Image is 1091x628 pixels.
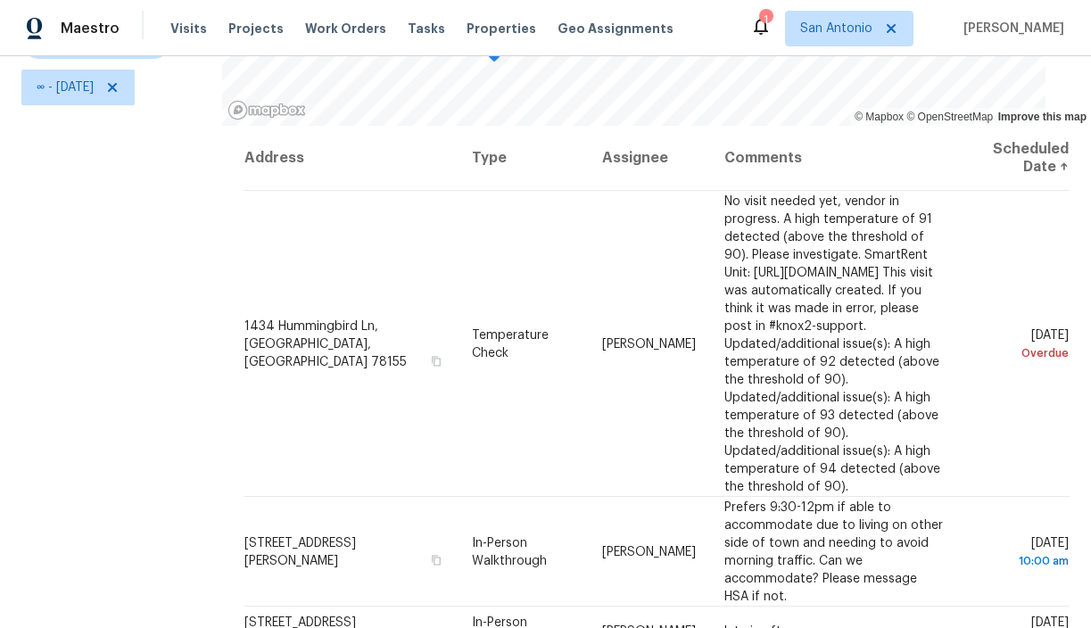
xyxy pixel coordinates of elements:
[558,20,674,37] span: Geo Assignments
[427,551,443,567] button: Copy Address
[602,545,696,558] span: [PERSON_NAME]
[244,126,459,191] th: Address
[971,551,1069,569] div: 10:00 am
[408,22,445,35] span: Tasks
[305,20,386,37] span: Work Orders
[602,337,696,350] span: [PERSON_NAME]
[228,20,284,37] span: Projects
[759,11,772,29] div: 1
[472,328,549,359] span: Temperature Check
[244,536,356,566] span: [STREET_ADDRESS][PERSON_NAME]
[37,78,94,96] span: ∞ - [DATE]
[244,319,407,368] span: 1434 Hummingbird Ln, [GEOGRAPHIC_DATA], [GEOGRAPHIC_DATA] 78155
[906,111,993,123] a: OpenStreetMap
[467,20,536,37] span: Properties
[956,20,1064,37] span: [PERSON_NAME]
[800,20,872,37] span: San Antonio
[998,111,1087,123] a: Improve this map
[855,111,904,123] a: Mapbox
[61,20,120,37] span: Maestro
[427,352,443,368] button: Copy Address
[971,343,1069,361] div: Overdue
[472,536,547,566] span: In-Person Walkthrough
[724,194,940,492] span: No visit needed yet, vendor in progress. A high temperature of 91 detected (above the threshold o...
[971,536,1069,569] span: [DATE]
[971,328,1069,361] span: [DATE]
[588,126,710,191] th: Assignee
[957,126,1070,191] th: Scheduled Date ↑
[227,100,306,120] a: Mapbox homepage
[724,500,943,602] span: Prefers 9:30-12pm if able to accommodate due to living on other side of town and needing to avoid...
[170,20,207,37] span: Visits
[710,126,958,191] th: Comments
[458,126,587,191] th: Type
